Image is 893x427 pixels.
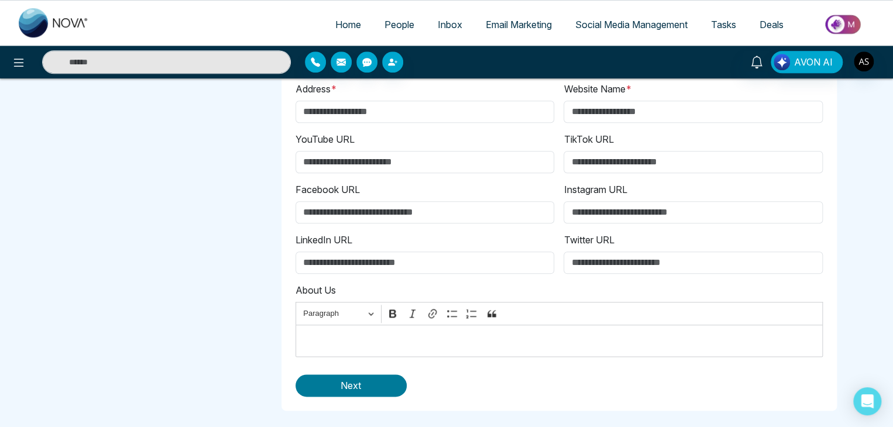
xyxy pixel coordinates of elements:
[748,13,795,36] a: Deals
[324,13,373,36] a: Home
[771,51,843,73] button: AVON AI
[564,132,613,146] label: TikTok URL
[296,374,407,397] button: Next
[438,19,462,30] span: Inbox
[296,283,336,297] label: About Us
[384,19,414,30] span: People
[373,13,426,36] a: People
[296,325,823,357] div: Editor editing area: main
[575,19,688,30] span: Social Media Management
[794,55,833,69] span: AVON AI
[296,82,337,96] label: Address
[341,378,361,392] span: Next
[853,387,881,415] div: Open Intercom Messenger
[699,13,748,36] a: Tasks
[564,82,631,96] label: Website Name
[774,54,790,70] img: Lead Flow
[801,11,886,37] img: Market-place.gif
[19,8,89,37] img: Nova CRM Logo
[303,307,364,321] span: Paragraph
[335,19,361,30] span: Home
[760,19,784,30] span: Deals
[296,182,360,197] label: Facebook URL
[854,51,874,71] img: User Avatar
[486,19,552,30] span: Email Marketing
[426,13,474,36] a: Inbox
[564,233,614,247] label: Twitter URL
[474,13,564,36] a: Email Marketing
[296,233,352,247] label: LinkedIn URL
[564,182,627,197] label: Instagram URL
[564,13,699,36] a: Social Media Management
[298,305,379,323] button: Paragraph
[711,19,736,30] span: Tasks
[296,302,823,325] div: Editor toolbar
[296,132,355,146] label: YouTube URL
